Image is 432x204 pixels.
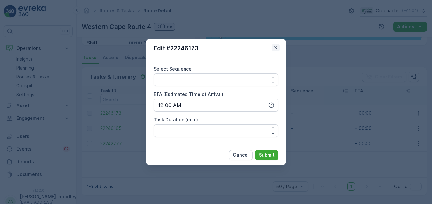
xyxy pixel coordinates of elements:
[154,66,192,71] label: Select Sequence
[154,44,198,53] p: Edit #22246173
[154,92,223,97] label: ETA (Estimated Time of Arrival)
[154,117,198,122] label: Task Duration (min.)
[229,150,253,160] button: Cancel
[233,152,249,158] p: Cancel
[259,152,275,158] p: Submit
[255,150,278,160] button: Submit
